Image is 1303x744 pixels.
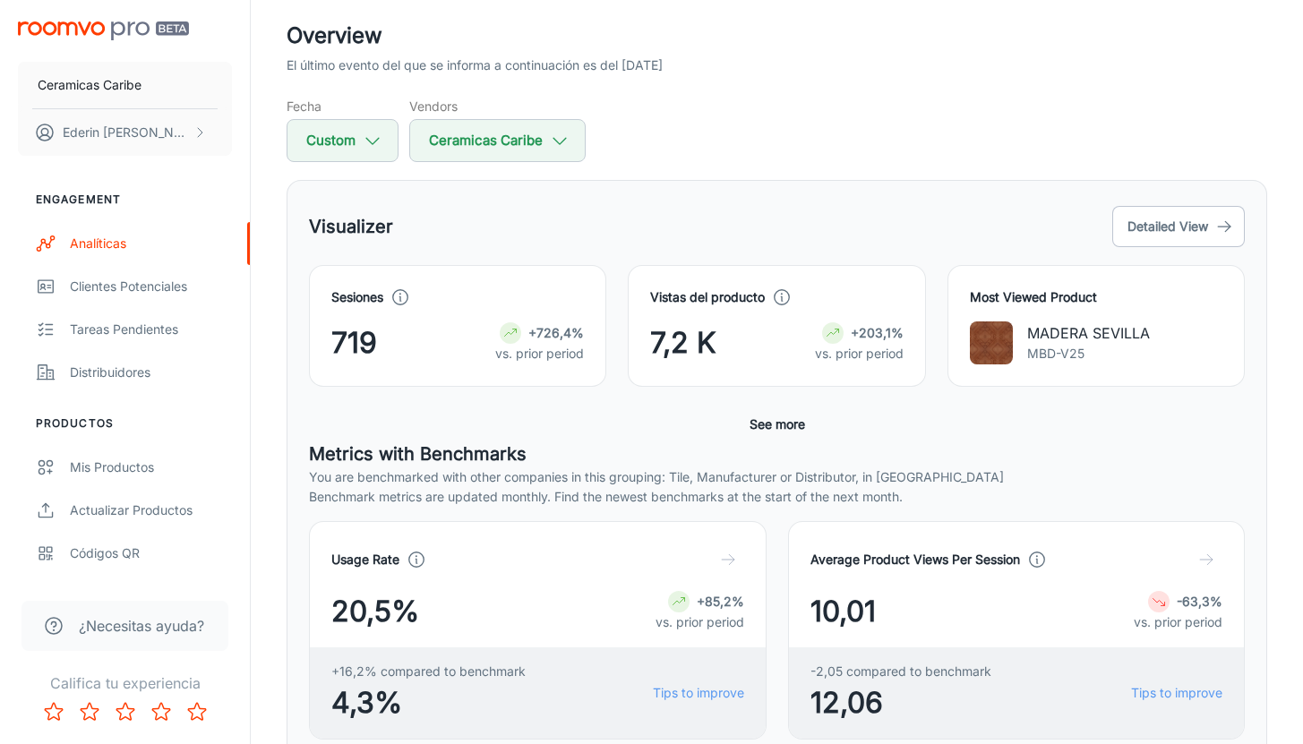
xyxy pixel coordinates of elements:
[287,20,1267,52] h2: Overview
[79,615,204,637] span: ¿Necesitas ayuda?
[1027,322,1150,344] p: MADERA SEVILLA
[18,109,232,156] button: Ederin [PERSON_NAME]
[70,543,232,563] div: Códigos QR
[331,681,526,724] span: 4,3%
[495,344,584,363] p: vs. prior period
[36,694,72,730] button: Rate 1 star
[179,694,215,730] button: Rate 5 star
[1177,594,1222,609] strong: -63,3%
[810,550,1020,569] h4: Average Product Views Per Session
[18,62,232,108] button: Ceramicas Caribe
[331,321,377,364] span: 719
[810,681,991,724] span: 12,06
[287,56,663,75] p: El último evento del que se informa a continuación es del [DATE]
[528,325,584,340] strong: +726,4%
[70,234,232,253] div: Analíticas
[742,408,812,440] button: See more
[970,321,1013,364] img: MADERA SEVILLA
[970,287,1222,307] h4: Most Viewed Product
[143,694,179,730] button: Rate 4 star
[70,363,232,382] div: Distribuidores
[1134,612,1222,632] p: vs. prior period
[18,21,189,40] img: Roomvo PRO Beta
[331,550,399,569] h4: Usage Rate
[409,119,586,162] button: Ceramicas Caribe
[70,277,232,296] div: Clientes potenciales
[287,97,399,115] h5: Fecha
[70,500,232,520] div: Actualizar productos
[63,123,189,142] p: Ederin [PERSON_NAME]
[331,590,419,633] span: 20,5%
[653,683,744,703] a: Tips to improve
[331,662,526,681] span: +16,2% compared to benchmark
[1027,344,1150,363] p: MBD-V25
[810,662,991,681] span: -2,05 compared to benchmark
[287,119,399,162] button: Custom
[409,97,586,115] h5: Vendors
[1112,206,1245,247] button: Detailed View
[107,694,143,730] button: Rate 3 star
[309,213,393,240] h5: Visualizer
[331,287,383,307] h4: Sesiones
[851,325,904,340] strong: +203,1%
[70,458,232,477] div: Mis productos
[815,344,904,363] p: vs. prior period
[1131,683,1222,703] a: Tips to improve
[309,467,1245,487] p: You are benchmarked with other companies in this grouping: Tile, Manufacturer or Distributor, in ...
[309,487,1245,507] p: Benchmark metrics are updated monthly. Find the newest benchmarks at the start of the next month.
[650,287,765,307] h4: Vistas del producto
[38,75,141,95] p: Ceramicas Caribe
[14,672,236,694] p: Califica tu experiencia
[70,320,232,339] div: Tareas pendientes
[72,694,107,730] button: Rate 2 star
[697,594,744,609] strong: +85,2%
[309,440,1245,467] h5: Metrics with Benchmarks
[650,321,716,364] span: 7,2 K
[656,612,744,632] p: vs. prior period
[810,590,876,633] span: 10,01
